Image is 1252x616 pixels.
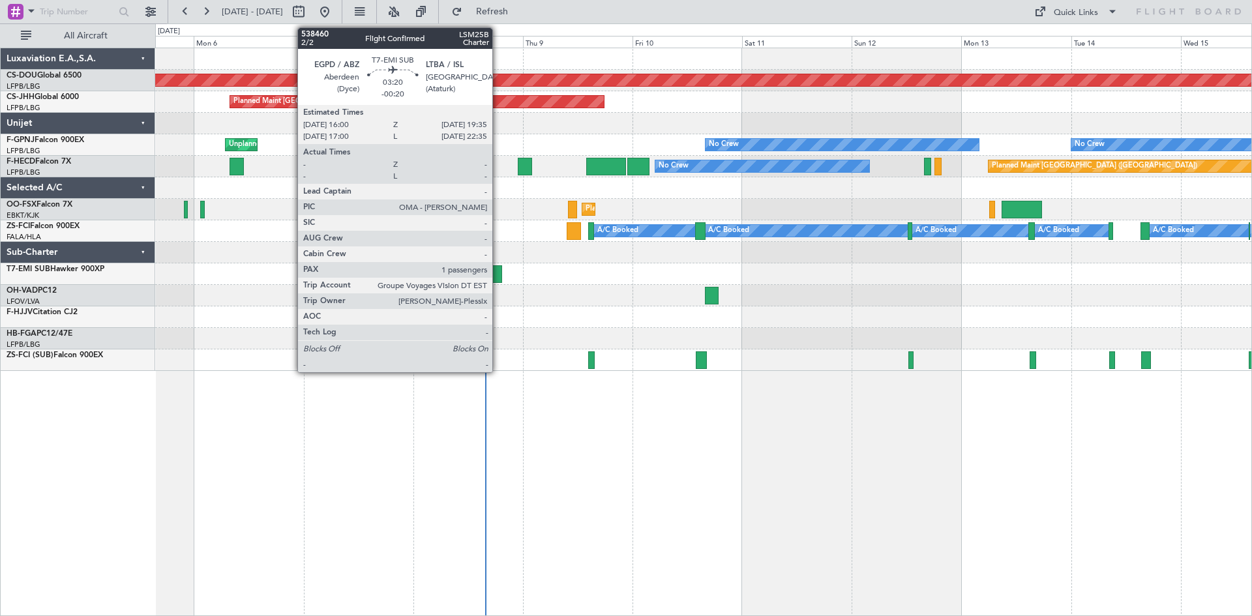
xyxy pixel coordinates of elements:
[1153,221,1194,241] div: A/C Booked
[7,330,72,338] a: HB-FGAPC12/47E
[742,36,852,48] div: Sat 11
[7,351,53,359] span: ZS-FCI (SUB)
[7,330,37,338] span: HB-FGA
[7,232,41,242] a: FALA/HLA
[7,93,79,101] a: CS-JHHGlobal 6000
[523,36,633,48] div: Thu 9
[465,7,520,16] span: Refresh
[7,308,78,316] a: F-HJJVCitation CJ2
[40,2,115,22] input: Trip Number
[916,221,957,241] div: A/C Booked
[7,211,39,220] a: EBKT/KJK
[7,136,35,144] span: F-GPNJ
[7,222,30,230] span: ZS-FCI
[7,103,40,113] a: LFPB/LBG
[708,221,749,241] div: A/C Booked
[709,135,739,154] div: No Crew
[158,26,180,37] div: [DATE]
[7,265,104,273] a: T7-EMI SUBHawker 900XP
[961,36,1071,48] div: Mon 13
[445,1,524,22] button: Refresh
[14,25,142,46] button: All Aircraft
[7,287,57,295] a: OH-VADPC12
[233,92,439,111] div: Planned Maint [GEOGRAPHIC_DATA] ([GEOGRAPHIC_DATA])
[222,6,283,18] span: [DATE] - [DATE]
[7,351,103,359] a: ZS-FCI (SUB)Falcon 900EX
[7,81,40,91] a: LFPB/LBG
[34,31,138,40] span: All Aircraft
[7,287,38,295] span: OH-VAD
[992,156,1197,176] div: Planned Maint [GEOGRAPHIC_DATA] ([GEOGRAPHIC_DATA])
[7,146,40,156] a: LFPB/LBG
[7,93,35,101] span: CS-JHH
[1038,221,1079,241] div: A/C Booked
[7,297,40,306] a: LFOV/LVA
[7,136,84,144] a: F-GPNJFalcon 900EX
[229,135,443,154] div: Unplanned Maint [GEOGRAPHIC_DATA] ([GEOGRAPHIC_DATA])
[1028,1,1124,22] button: Quick Links
[7,72,82,80] a: CS-DOUGlobal 6500
[1075,135,1105,154] div: No Crew
[597,221,638,241] div: A/C Booked
[7,201,37,209] span: OO-FSX
[852,36,961,48] div: Sun 12
[1054,7,1098,20] div: Quick Links
[586,199,738,219] div: Planned Maint Kortrijk-[GEOGRAPHIC_DATA]
[194,36,303,48] div: Mon 6
[304,36,413,48] div: Tue 7
[7,340,40,349] a: LFPB/LBG
[7,308,33,316] span: F-HJJV
[7,72,37,80] span: CS-DOU
[7,158,71,166] a: F-HECDFalcon 7X
[380,135,595,154] div: Unplanned Maint [GEOGRAPHIC_DATA] ([GEOGRAPHIC_DATA])
[7,222,80,230] a: ZS-FCIFalcon 900EX
[633,36,742,48] div: Fri 10
[7,168,40,177] a: LFPB/LBG
[7,201,72,209] a: OO-FSXFalcon 7X
[1071,36,1181,48] div: Tue 14
[7,265,50,273] span: T7-EMI SUB
[413,36,523,48] div: Wed 8
[7,158,35,166] span: F-HECD
[659,156,689,176] div: No Crew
